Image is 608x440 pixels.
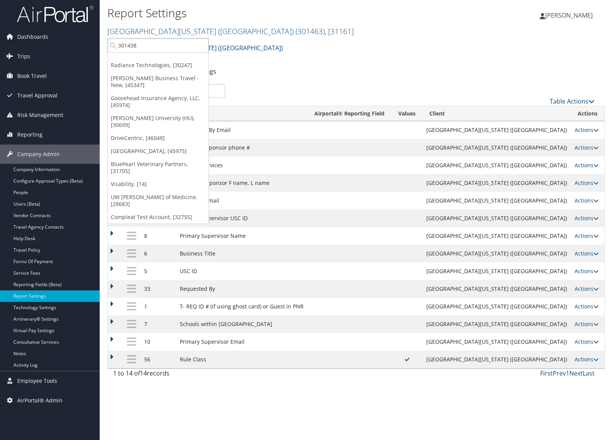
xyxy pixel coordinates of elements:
td: [GEOGRAPHIC_DATA][US_STATE] ([GEOGRAPHIC_DATA]) [422,227,571,245]
a: Actions [575,303,599,310]
td: Rule Class [176,351,307,368]
td: [GEOGRAPHIC_DATA][US_STATE] ([GEOGRAPHIC_DATA]) [422,139,571,157]
td: [GEOGRAPHIC_DATA][US_STATE] ([GEOGRAPHIC_DATA]) [422,245,571,262]
td: 56 [140,351,176,368]
a: [GEOGRAPHIC_DATA][US_STATE] ([GEOGRAPHIC_DATA]) [107,26,354,36]
a: [PERSON_NAME] [540,4,600,27]
a: Actions [575,144,599,151]
td: [GEOGRAPHIC_DATA][US_STATE] ([GEOGRAPHIC_DATA]) [422,209,571,227]
span: AirPortal® Admin [17,391,62,410]
td: Business Title [176,245,307,262]
a: Actions [575,356,599,363]
div: 1 to 14 of records [113,369,225,382]
a: 1 [566,369,569,377]
a: Goosehead Insurance Agency, LLC, [45974] [108,92,209,112]
td: [GEOGRAPHIC_DATA][US_STATE] ([GEOGRAPHIC_DATA]) [422,351,571,368]
a: First [540,369,553,377]
th: Name [176,106,307,121]
span: Book Travel [17,66,47,86]
span: ( 301463 ) [296,26,325,36]
td: [GEOGRAPHIC_DATA][US_STATE] ([GEOGRAPHIC_DATA]) [422,157,571,174]
a: Actions [575,250,599,257]
td: T- REQ ID # (if using ghost card) or Guest in PNR [176,298,307,315]
td: 1 [140,298,176,315]
span: Dashboards [17,27,48,46]
td: [GEOGRAPHIC_DATA][US_STATE] ([GEOGRAPHIC_DATA]) [422,192,571,209]
a: Compleat Test Account, [32755] [108,211,209,224]
span: Employee Tools [17,371,57,391]
th: Airportal&reg; Reporting Field [307,106,391,121]
td: Primary Supervisor USC ID [176,209,307,227]
a: Actions [575,320,599,328]
th: Client [422,106,571,121]
a: Actions [575,161,599,169]
a: [PERSON_NAME] Business Travel - New, [45347] [108,72,209,92]
a: [PERSON_NAME] University (HU), [30699] [108,112,209,132]
td: Primary Supervisor Name [176,227,307,245]
td: [GEOGRAPHIC_DATA][US_STATE] ([GEOGRAPHIC_DATA]) [422,315,571,333]
td: 5 [140,262,176,280]
a: Last [583,369,595,377]
td: Schools within [GEOGRAPHIC_DATA] [176,315,307,333]
td: [GEOGRAPHIC_DATA][US_STATE] ([GEOGRAPHIC_DATA]) [422,280,571,298]
a: Actions [575,179,599,186]
span: Travel Approval [17,86,58,105]
span: Reporting [17,125,43,144]
td: VIP Paid Services [176,157,307,174]
a: Actions [575,214,599,222]
a: Next [569,369,583,377]
td: [GEOGRAPHIC_DATA][US_STATE] ([GEOGRAPHIC_DATA]) [422,333,571,351]
a: Visability, [14] [108,178,209,191]
td: 10 [140,333,176,351]
td: Employee Sponsor F name, L name [176,174,307,192]
td: [GEOGRAPHIC_DATA][US_STATE] ([GEOGRAPHIC_DATA]) [422,298,571,315]
input: Search Accounts [108,38,209,53]
td: Primary Supervisor Email [176,333,307,351]
td: [GEOGRAPHIC_DATA][US_STATE] ([GEOGRAPHIC_DATA]) [422,121,571,139]
span: 14 [140,369,147,377]
td: 33 [140,280,176,298]
span: , [ 31161 ] [325,26,354,36]
a: BluePearl Veterinary Partners, [31705] [108,158,209,178]
a: Table Actions [550,97,595,105]
span: Trips [17,47,30,66]
a: Prev [553,369,566,377]
span: Risk Management [17,105,63,125]
span: Company Admin [17,145,60,164]
th: Values [391,106,422,121]
a: Actions [575,232,599,239]
a: Radiance Technologies, [30247] [108,59,209,72]
a: UW [PERSON_NAME] of Medicine, [28683] [108,191,209,211]
td: Requested By [176,280,307,298]
td: 6 [140,245,176,262]
td: Requested By Email [176,121,307,139]
td: 8 [140,227,176,245]
td: Travelers Email [176,192,307,209]
a: [GEOGRAPHIC_DATA], [45975] [108,145,209,158]
h1: Report Settings [107,5,436,21]
span: [PERSON_NAME] [545,11,593,20]
img: airportal-logo.png [17,5,94,23]
td: USC ID [176,262,307,280]
a: Actions [575,338,599,345]
a: Actions [575,267,599,275]
td: [GEOGRAPHIC_DATA][US_STATE] ([GEOGRAPHIC_DATA]) [422,262,571,280]
a: Actions [575,285,599,292]
a: Actions [575,126,599,133]
a: DriveCentric, [46048] [108,132,209,145]
td: 7 [140,315,176,333]
th: Actions [571,106,605,121]
td: [GEOGRAPHIC_DATA][US_STATE] ([GEOGRAPHIC_DATA]) [422,174,571,192]
a: Actions [575,197,599,204]
td: Employee sponsor phone # [176,139,307,157]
